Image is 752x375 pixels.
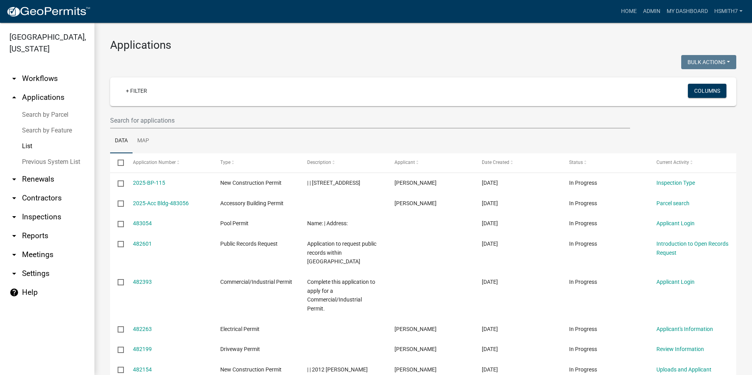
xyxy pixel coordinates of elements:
[220,279,292,285] span: Commercial/Industrial Permit
[133,326,152,332] a: 482263
[307,241,376,265] span: Application to request public records within Talbot County
[133,220,152,226] a: 483054
[307,279,375,312] span: Complete this application to apply for a Commercial/Industrial Permit.
[569,220,597,226] span: In Progress
[656,200,689,206] a: Parcel search
[482,220,498,226] span: 09/23/2025
[482,180,498,186] span: 09/24/2025
[640,4,664,19] a: Admin
[394,346,437,352] span: Arthur J Culpepper
[9,212,19,222] i: arrow_drop_down
[220,180,282,186] span: New Construction Permit
[133,129,154,154] a: Map
[133,241,152,247] a: 482601
[656,241,728,256] a: Introduction to Open Records Request
[307,180,360,186] span: | | 960 HWY 36 WEST WOODLAND
[9,231,19,241] i: arrow_drop_down
[212,153,300,172] datatable-header-cell: Type
[110,112,630,129] input: Search for applications
[482,200,498,206] span: 09/23/2025
[120,84,153,98] a: + Filter
[569,200,597,206] span: In Progress
[482,366,498,373] span: 09/22/2025
[133,346,152,352] a: 482199
[711,4,746,19] a: hsmith7
[9,175,19,184] i: arrow_drop_down
[9,93,19,102] i: arrow_drop_up
[474,153,562,172] datatable-header-cell: Date Created
[618,4,640,19] a: Home
[133,180,165,186] a: 2025-BP-115
[110,39,736,52] h3: Applications
[681,55,736,69] button: Bulk Actions
[569,241,597,247] span: In Progress
[133,200,189,206] a: 2025-Acc Bldg-483056
[220,160,230,165] span: Type
[133,366,152,373] a: 482154
[394,180,437,186] span: Robert Calvin Wise
[482,326,498,332] span: 09/22/2025
[482,346,498,352] span: 09/22/2025
[9,269,19,278] i: arrow_drop_down
[656,279,695,285] a: Applicant Login
[482,160,509,165] span: Date Created
[562,153,649,172] datatable-header-cell: Status
[569,326,597,332] span: In Progress
[9,193,19,203] i: arrow_drop_down
[688,84,726,98] button: Columns
[569,160,583,165] span: Status
[569,366,597,373] span: In Progress
[110,153,125,172] datatable-header-cell: Select
[220,200,284,206] span: Accessory Building Permit
[656,180,695,186] a: Inspection Type
[220,366,282,373] span: New Construction Permit
[649,153,736,172] datatable-header-cell: Current Activity
[220,326,260,332] span: Electrical Permit
[220,241,278,247] span: Public Records Request
[110,129,133,154] a: Data
[125,153,212,172] datatable-header-cell: Application Number
[220,220,249,226] span: Pool Permit
[387,153,474,172] datatable-header-cell: Applicant
[394,366,437,373] span: Arthur J Culpepper
[133,160,176,165] span: Application Number
[220,346,260,352] span: Driveway Permit
[569,346,597,352] span: In Progress
[133,279,152,285] a: 482393
[9,288,19,297] i: help
[656,326,713,332] a: Applicant's Information
[569,180,597,186] span: In Progress
[569,279,597,285] span: In Progress
[656,346,704,352] a: Review Information
[300,153,387,172] datatable-header-cell: Description
[664,4,711,19] a: My Dashboard
[482,279,498,285] span: 09/22/2025
[482,241,498,247] span: 09/23/2025
[394,160,415,165] span: Applicant
[394,200,437,206] span: Ricky Cox
[307,160,331,165] span: Description
[9,74,19,83] i: arrow_drop_down
[656,160,689,165] span: Current Activity
[656,220,695,226] a: Applicant Login
[307,220,348,226] span: Name: | Address:
[9,250,19,259] i: arrow_drop_down
[394,326,437,332] span: Julia Mathis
